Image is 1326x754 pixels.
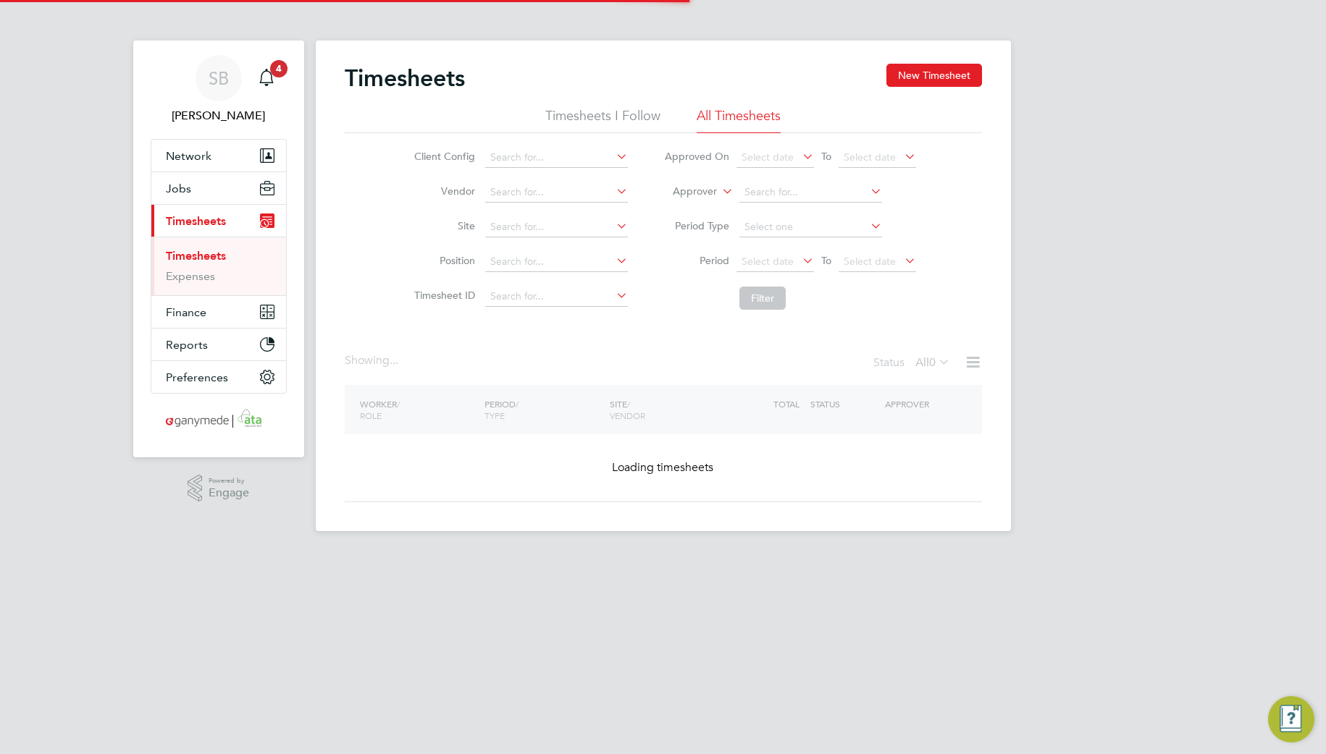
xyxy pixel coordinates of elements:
button: Network [151,140,286,171]
div: Timesheets [151,237,286,295]
label: Position [410,254,475,267]
label: Vendor [410,185,475,198]
span: SB [209,69,229,88]
label: Period Type [664,219,729,232]
button: Reports [151,329,286,360]
input: Search for... [485,217,628,237]
label: Approver [652,185,717,199]
span: 0 [929,355,936,370]
button: Jobs [151,172,286,204]
li: All Timesheets [697,107,781,133]
button: Filter [739,287,786,310]
span: Select date [742,151,794,164]
a: Powered byEngage [188,475,249,502]
a: Expenses [166,269,215,283]
input: Select one [739,217,882,237]
input: Search for... [485,287,628,307]
button: Finance [151,296,286,328]
li: Timesheets I Follow [545,107,660,133]
a: SB[PERSON_NAME] [151,55,287,124]
h2: Timesheets [345,64,465,93]
label: Period [664,254,729,267]
label: Client Config [410,150,475,163]
label: All [915,355,950,370]
nav: Main navigation [133,41,304,457]
span: To [817,147,836,166]
button: Timesheets [151,205,286,237]
button: New Timesheet [886,64,982,87]
img: ganymedesolutions-logo-retina.png [161,408,275,431]
span: Engage [209,487,249,499]
span: Select date [844,151,896,164]
label: Timesheet ID [410,289,475,302]
a: Timesheets [166,249,226,263]
div: Status [873,353,953,373]
span: Select date [844,255,896,268]
span: Preferences [166,370,228,384]
input: Search for... [485,252,628,272]
input: Search for... [485,182,628,203]
div: Showing [345,353,401,368]
a: Go to home page [151,408,287,431]
button: Preferences [151,361,286,393]
span: To [817,251,836,270]
span: Reports [166,338,208,352]
span: Select date [742,255,794,268]
span: ... [390,353,398,368]
span: Jobs [166,182,191,195]
label: Site [410,219,475,232]
button: Engage Resource Center [1268,696,1314,742]
input: Search for... [739,182,882,203]
span: Powered by [209,475,249,487]
label: Approved On [664,150,729,163]
span: Finance [166,305,206,319]
span: Samantha Briggs [151,107,287,124]
span: 4 [270,60,288,77]
span: Network [166,149,211,163]
a: 4 [252,55,281,101]
input: Search for... [485,148,628,168]
span: Timesheets [166,214,226,228]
